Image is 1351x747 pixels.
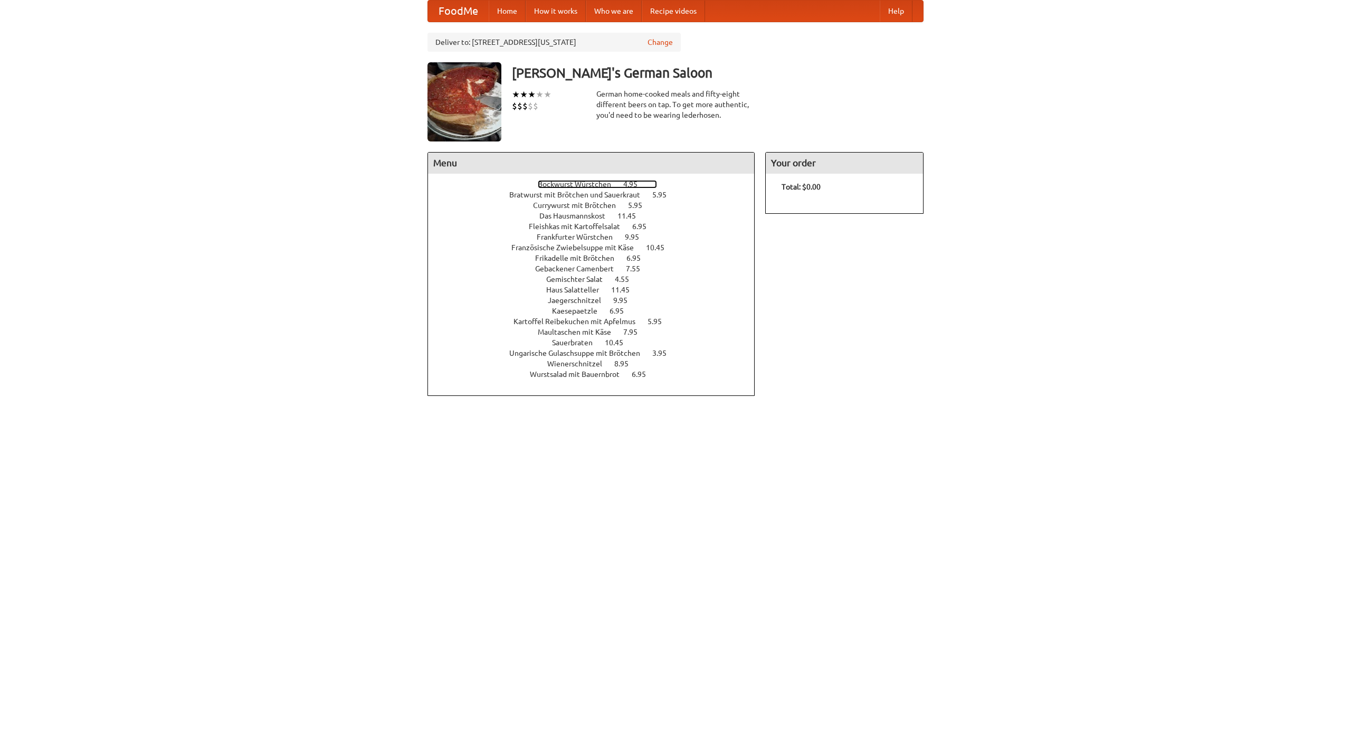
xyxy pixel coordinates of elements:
[617,212,646,220] span: 11.45
[509,191,686,199] a: Bratwurst mit Brötchen und Sauerkraut 5.95
[596,89,755,120] div: German home-cooked meals and fifty-eight different beers on tap. To get more authentic, you'd nee...
[517,100,522,112] li: $
[538,328,657,336] a: Maultaschen mit Käse 7.95
[427,33,681,52] div: Deliver to: [STREET_ADDRESS][US_STATE]
[605,338,634,347] span: 10.45
[539,212,616,220] span: Das Hausmannskost
[511,243,644,252] span: Französische Zwiebelsuppe mit Käse
[512,89,520,100] li: ★
[628,201,653,210] span: 5.95
[548,296,647,305] a: Jaegerschnitzel 9.95
[626,254,651,262] span: 6.95
[552,338,643,347] a: Sauerbraten 10.45
[513,317,681,326] a: Kartoffel Reibekuchen mit Apfelmus 5.95
[544,89,551,100] li: ★
[546,286,649,294] a: Haus Salatteller 11.45
[546,275,649,283] a: Gemischter Salat 4.55
[613,296,638,305] span: 9.95
[623,180,648,188] span: 4.95
[537,233,659,241] a: Frankfurter Würstchen 9.95
[586,1,642,22] a: Who we are
[529,222,666,231] a: Fleishkas mit Kartoffelsalat 6.95
[539,212,655,220] a: Das Hausmannskost 11.45
[522,100,528,112] li: $
[489,1,526,22] a: Home
[520,89,528,100] li: ★
[511,243,684,252] a: Französische Zwiebelsuppe mit Käse 10.45
[535,254,625,262] span: Frikadelle mit Brötchen
[428,153,754,174] h4: Menu
[530,370,665,379] a: Wurstsalad mit Bauernbrot 6.95
[538,180,622,188] span: Bockwurst Würstchen
[614,360,639,368] span: 8.95
[766,153,923,174] h4: Your order
[547,360,613,368] span: Wienerschnitzel
[652,191,677,199] span: 5.95
[509,191,651,199] span: Bratwurst mit Brötchen und Sauerkraut
[513,317,646,326] span: Kartoffel Reibekuchen mit Apfelmus
[626,264,651,273] span: 7.55
[782,183,821,191] b: Total: $0.00
[632,370,657,379] span: 6.95
[538,328,622,336] span: Maultaschen mit Käse
[648,317,672,326] span: 5.95
[632,222,657,231] span: 6.95
[642,1,705,22] a: Recipe videos
[509,349,651,357] span: Ungarische Gulaschsuppe mit Brötchen
[552,338,603,347] span: Sauerbraten
[535,254,660,262] a: Frikadelle mit Brötchen 6.95
[512,62,924,83] h3: [PERSON_NAME]'s German Saloon
[548,296,612,305] span: Jaegerschnitzel
[625,233,650,241] span: 9.95
[611,286,640,294] span: 11.45
[529,222,631,231] span: Fleishkas mit Kartoffelsalat
[535,264,660,273] a: Gebackener Camenbert 7.55
[427,62,501,141] img: angular.jpg
[526,1,586,22] a: How it works
[880,1,912,22] a: Help
[552,307,643,315] a: Kaesepaetzle 6.95
[530,370,630,379] span: Wurstsalad mit Bauernbrot
[528,89,536,100] li: ★
[547,360,648,368] a: Wienerschnitzel 8.95
[512,100,517,112] li: $
[646,243,675,252] span: 10.45
[537,233,623,241] span: Frankfurter Würstchen
[552,307,608,315] span: Kaesepaetzle
[509,349,686,357] a: Ungarische Gulaschsuppe mit Brötchen 3.95
[652,349,677,357] span: 3.95
[533,100,538,112] li: $
[615,275,640,283] span: 4.55
[535,264,624,273] span: Gebackener Camenbert
[546,275,613,283] span: Gemischter Salat
[610,307,634,315] span: 6.95
[546,286,610,294] span: Haus Salatteller
[623,328,648,336] span: 7.95
[648,37,673,48] a: Change
[533,201,626,210] span: Currywurst mit Brötchen
[533,201,662,210] a: Currywurst mit Brötchen 5.95
[428,1,489,22] a: FoodMe
[528,100,533,112] li: $
[536,89,544,100] li: ★
[538,180,657,188] a: Bockwurst Würstchen 4.95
